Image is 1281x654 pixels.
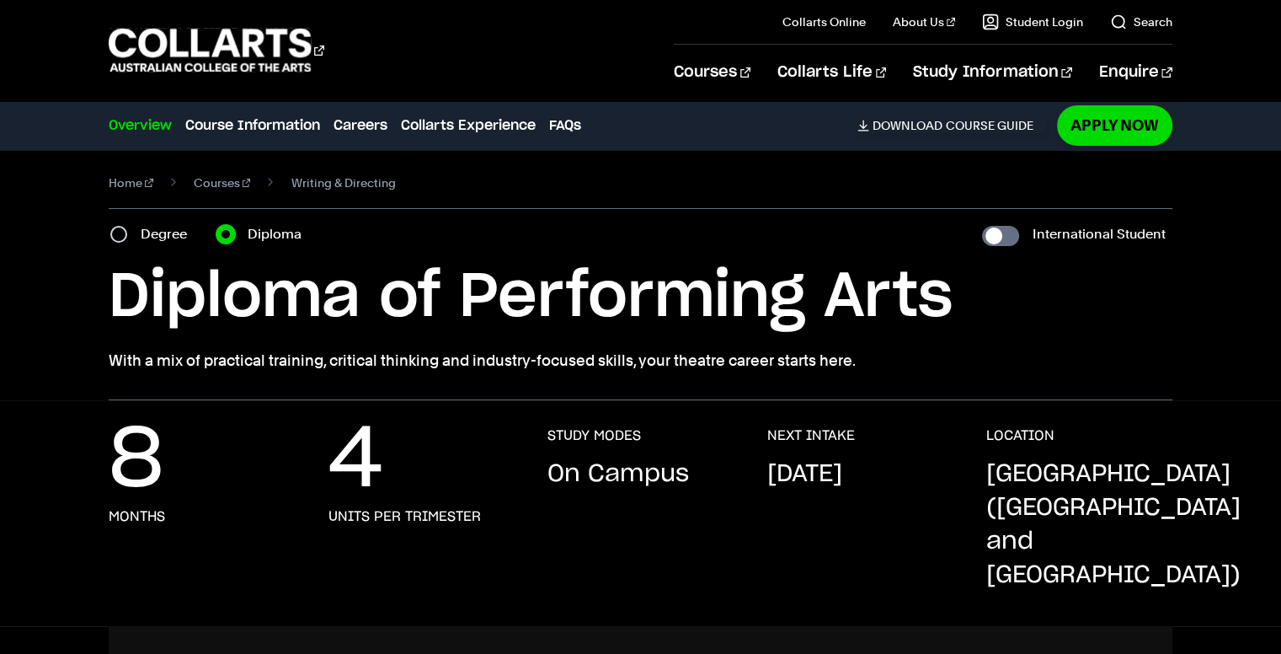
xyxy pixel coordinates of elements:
[109,171,153,195] a: Home
[185,115,320,136] a: Course Information
[194,171,251,195] a: Courses
[549,115,581,136] a: FAQs
[913,45,1071,100] a: Study Information
[873,118,942,133] span: Download
[782,13,866,30] a: Collarts Online
[986,458,1241,592] p: [GEOGRAPHIC_DATA] ([GEOGRAPHIC_DATA] and [GEOGRAPHIC_DATA])
[982,13,1083,30] a: Student Login
[334,115,387,136] a: Careers
[109,260,1172,335] h1: Diploma of Performing Arts
[674,45,750,100] a: Courses
[1099,45,1172,100] a: Enquire
[109,349,1172,373] p: With a mix of practical training, critical thinking and industry-focused skills, your theatre car...
[141,222,197,246] label: Degree
[328,427,383,495] p: 4
[986,427,1054,444] h3: LOCATION
[547,427,641,444] h3: STUDY MODES
[857,118,1047,133] a: DownloadCourse Guide
[248,222,312,246] label: Diploma
[109,508,165,525] h3: months
[1110,13,1172,30] a: Search
[291,171,395,195] span: Writing & Directing
[109,427,163,495] p: 8
[109,26,324,74] div: Go to homepage
[1057,105,1172,145] a: Apply Now
[401,115,536,136] a: Collarts Experience
[777,45,886,100] a: Collarts Life
[109,115,172,136] a: Overview
[328,508,481,525] h3: units per trimester
[893,13,955,30] a: About Us
[1033,222,1166,246] label: International Student
[547,458,689,491] p: On Campus
[767,458,842,491] p: [DATE]
[767,427,855,444] h3: NEXT INTAKE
